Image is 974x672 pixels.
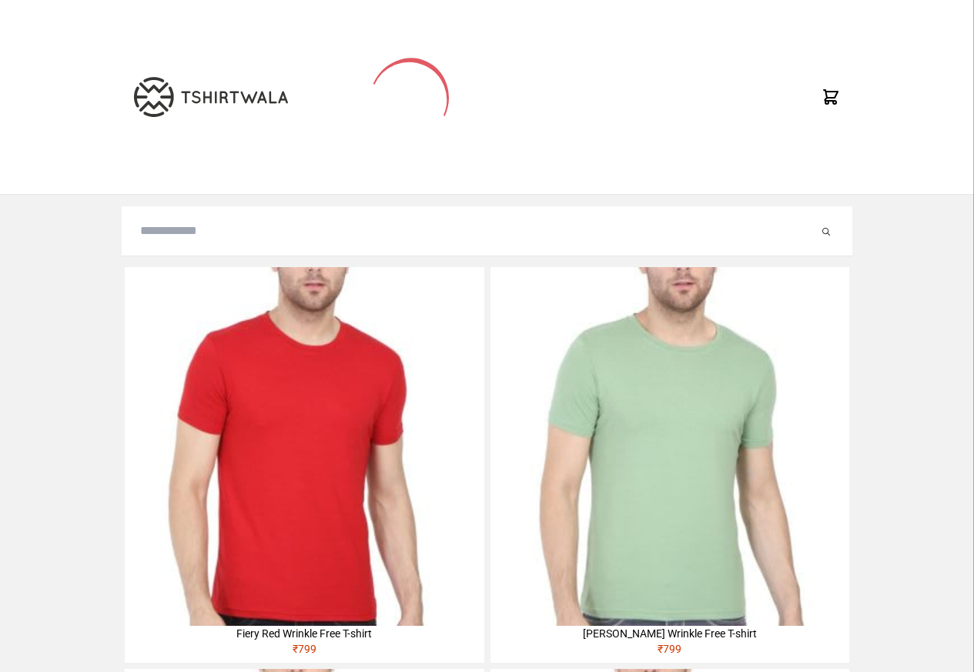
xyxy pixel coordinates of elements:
[490,267,849,626] img: 4M6A2211-320x320.jpg
[818,222,834,240] button: Submit your search query.
[490,626,849,641] div: [PERSON_NAME] Wrinkle Free T-shirt
[125,641,484,663] div: ₹ 799
[490,267,849,663] a: [PERSON_NAME] Wrinkle Free T-shirt₹799
[125,267,484,663] a: Fiery Red Wrinkle Free T-shirt₹799
[134,77,288,117] img: TW-LOGO-400-104.png
[125,267,484,626] img: 4M6A2225-320x320.jpg
[125,626,484,641] div: Fiery Red Wrinkle Free T-shirt
[490,641,849,663] div: ₹ 799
